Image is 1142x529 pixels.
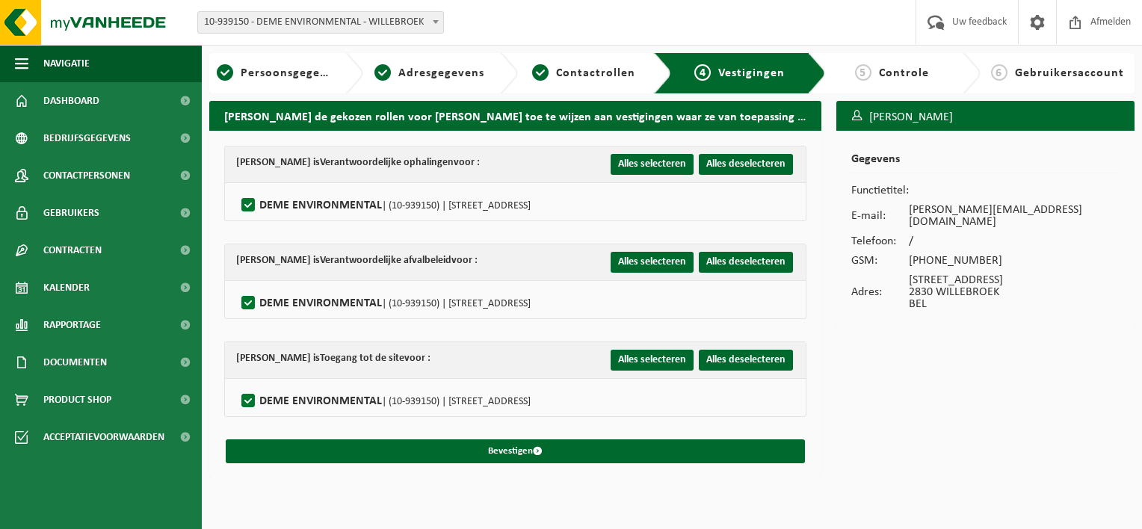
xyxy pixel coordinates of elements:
[909,270,1120,314] td: [STREET_ADDRESS] 2830 WILLEBROEK BEL
[43,344,107,381] span: Documenten
[611,350,694,371] button: Alles selecteren
[699,154,793,175] button: Alles deselecteren
[198,12,443,33] span: 10-939150 - DEME ENVIRONMENTAL - WILLEBROEK
[694,64,711,81] span: 4
[699,252,793,273] button: Alles deselecteren
[556,67,635,79] span: Contactrollen
[209,101,821,130] h2: [PERSON_NAME] de gekozen rollen voor [PERSON_NAME] toe te wijzen aan vestigingen waar ze van toep...
[320,157,454,168] strong: Verantwoordelijke ophalingen
[371,64,487,82] a: 2Adresgegevens
[611,252,694,273] button: Alles selecteren
[909,251,1120,270] td: [PHONE_NUMBER]
[43,157,130,194] span: Contactpersonen
[851,251,909,270] td: GSM:
[238,292,531,315] label: DEME ENVIRONMENTAL
[398,67,484,79] span: Adresgegevens
[43,306,101,344] span: Rapportage
[699,350,793,371] button: Alles deselecteren
[43,232,102,269] span: Contracten
[991,64,1007,81] span: 6
[236,350,430,368] div: [PERSON_NAME] is voor :
[43,381,111,418] span: Product Shop
[43,269,90,306] span: Kalender
[382,396,531,407] span: | (10-939150) | [STREET_ADDRESS]
[1015,67,1124,79] span: Gebruikersaccount
[43,120,131,157] span: Bedrijfsgegevens
[217,64,333,82] a: 1Persoonsgegevens
[909,200,1120,232] td: [PERSON_NAME][EMAIL_ADDRESS][DOMAIN_NAME]
[374,64,391,81] span: 2
[217,64,233,81] span: 1
[532,64,549,81] span: 3
[236,252,478,270] div: [PERSON_NAME] is voor :
[197,11,444,34] span: 10-939150 - DEME ENVIRONMENTAL - WILLEBROEK
[43,418,164,456] span: Acceptatievoorwaarden
[320,255,451,266] strong: Verantwoordelijke afvalbeleid
[238,194,531,217] label: DEME ENVIRONMENTAL
[382,298,531,309] span: | (10-939150) | [STREET_ADDRESS]
[851,181,909,200] td: Functietitel:
[43,194,99,232] span: Gebruikers
[226,439,805,463] button: Bevestigen
[855,64,871,81] span: 5
[382,200,531,211] span: | (10-939150) | [STREET_ADDRESS]
[611,154,694,175] button: Alles selecteren
[909,232,1120,251] td: /
[43,45,90,82] span: Navigatie
[851,153,1120,173] h2: Gegevens
[851,232,909,251] td: Telefoon:
[525,64,642,82] a: 3Contactrollen
[851,270,909,314] td: Adres:
[241,67,346,79] span: Persoonsgegevens
[236,154,480,172] div: [PERSON_NAME] is voor :
[879,67,929,79] span: Controle
[43,82,99,120] span: Dashboard
[851,200,909,232] td: E-mail:
[836,101,1135,134] h3: [PERSON_NAME]
[718,67,785,79] span: Vestigingen
[238,390,531,412] label: DEME ENVIRONMENTAL
[320,353,404,364] strong: Toegang tot de site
